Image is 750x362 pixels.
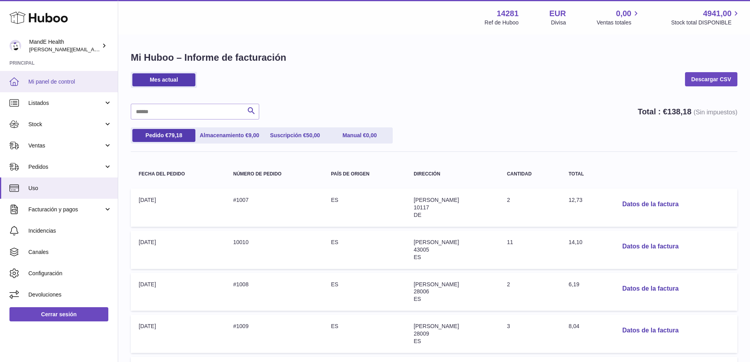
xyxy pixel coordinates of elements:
td: ES [323,315,406,353]
a: 0,00 Ventas totales [597,8,640,26]
span: Canales [28,248,112,256]
span: DE [414,212,421,218]
button: Datos de la factura [616,239,685,255]
span: Stock [28,121,104,128]
strong: EUR [550,8,566,19]
th: País de origen [323,164,406,185]
span: 10117 [414,204,429,211]
span: [PERSON_NAME] [414,281,459,287]
td: 2 [499,273,561,311]
td: #1009 [225,315,323,353]
span: 14,10 [568,239,582,245]
span: 12,73 [568,197,582,203]
th: Dirección [406,164,499,185]
a: Pedido €79,18 [132,129,195,142]
a: Cerrar sesión [9,307,108,321]
td: 10010 [225,231,323,269]
span: 28009 [414,330,429,337]
td: [DATE] [131,315,225,353]
a: Suscripción €50,00 [264,129,327,142]
span: 4941,00 [703,8,731,19]
td: #1008 [225,273,323,311]
td: [DATE] [131,188,225,227]
span: [PERSON_NAME] [414,239,459,245]
span: 43005 [414,246,429,253]
span: [PERSON_NAME][EMAIL_ADDRESS][PERSON_NAME][DOMAIN_NAME] [29,46,200,52]
a: 4941,00 Stock total DISPONIBLE [671,8,741,26]
td: [DATE] [131,273,225,311]
div: MandE Health [29,38,100,53]
h1: Mi Huboo – Informe de facturación [131,51,737,64]
a: Descargar CSV [685,72,737,86]
td: 2 [499,188,561,227]
td: ES [323,273,406,311]
th: Número de pedido [225,164,323,185]
span: 6,19 [568,281,579,287]
span: Uso [28,185,112,192]
td: 11 [499,231,561,269]
div: Divisa [551,19,566,26]
span: Devoluciones [28,291,112,299]
span: 9,00 [249,132,259,138]
span: 0,00 [616,8,631,19]
img: luis.mendieta@mandehealth.com [9,40,21,52]
td: ES [323,231,406,269]
span: 138,18 [667,107,691,116]
a: Mes actual [132,73,195,86]
span: Stock total DISPONIBLE [671,19,741,26]
td: [DATE] [131,231,225,269]
td: 3 [499,315,561,353]
span: 8,04 [568,323,579,329]
span: Pedidos [28,163,104,171]
span: Configuración [28,270,112,277]
a: Almacenamiento €9,00 [197,129,262,142]
a: Manual €0,00 [328,129,391,142]
span: ES [414,296,421,302]
button: Datos de la factura [616,196,685,213]
span: (Sin impuestos) [694,109,737,116]
span: 0,00 [366,132,377,138]
span: ES [414,338,421,344]
span: 50,00 [306,132,320,138]
strong: Total : € [638,107,737,116]
span: Listados [28,99,104,107]
button: Datos de la factura [616,323,685,339]
td: #1007 [225,188,323,227]
div: Ref de Huboo [485,19,518,26]
span: [PERSON_NAME] [414,197,459,203]
strong: 14281 [497,8,519,19]
span: ES [414,254,421,260]
th: Cantidad [499,164,561,185]
span: Incidencias [28,227,112,235]
span: [PERSON_NAME] [414,323,459,329]
th: Total [561,164,608,185]
td: ES [323,188,406,227]
span: 79,18 [169,132,182,138]
span: Mi panel de control [28,78,112,86]
span: Facturación y pagos [28,206,104,213]
button: Datos de la factura [616,281,685,297]
span: 28006 [414,288,429,295]
span: Ventas totales [597,19,640,26]
th: Fecha del pedido [131,164,225,185]
span: Ventas [28,142,104,149]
